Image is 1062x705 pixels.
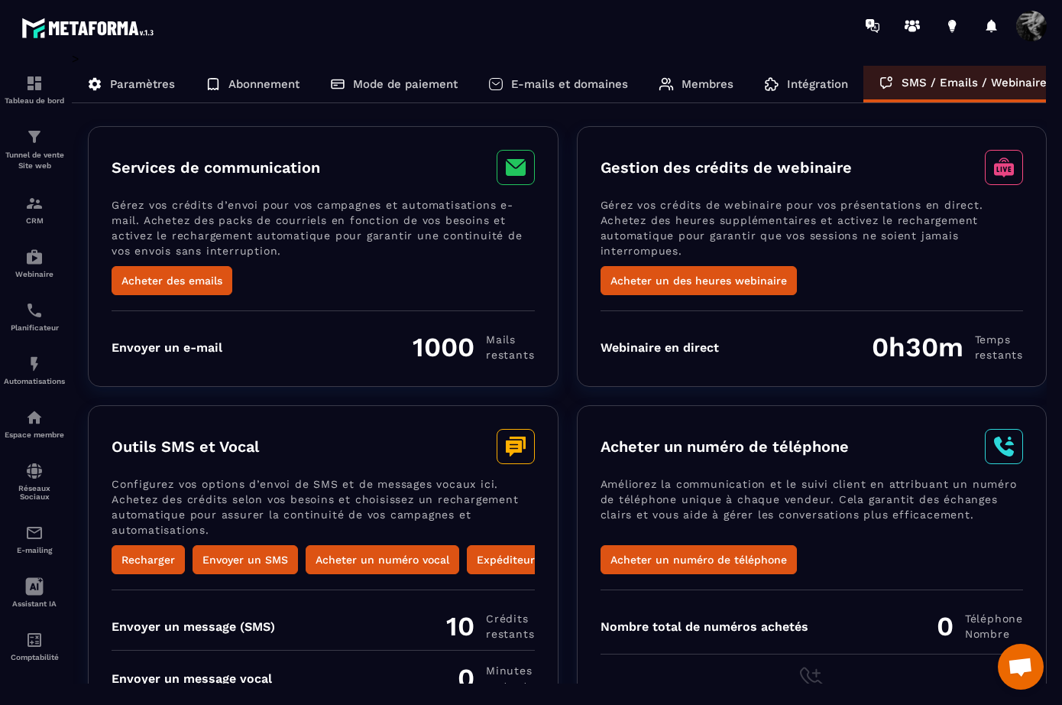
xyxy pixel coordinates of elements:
img: accountant [25,631,44,649]
button: Acheter un numéro de téléphone [601,545,797,574]
div: 0 [458,662,534,694]
div: 1000 [413,331,534,363]
p: Réseaux Sociaux [4,484,65,501]
p: Membres [682,77,733,91]
button: Expéditeur [467,545,545,574]
img: formation [25,74,44,93]
p: SMS / Emails / Webinaires [902,76,1053,89]
img: formation [25,128,44,146]
button: Recharger [112,545,185,574]
h3: Acheter un numéro de téléphone [601,437,849,456]
img: formation [25,194,44,213]
p: CRM [4,216,65,225]
a: schedulerschedulerPlanificateur [4,290,65,343]
p: Améliorez la communication et le suivi client en attribuant un numéro de téléphone unique à chaqu... [601,476,1024,545]
p: E-mails et domaines [511,77,628,91]
a: emailemailE-mailing [4,512,65,566]
span: Mails [486,332,534,347]
a: Assistant IA [4,566,65,619]
span: restants [486,678,534,694]
div: Ouvrir le chat [998,644,1044,690]
img: automations [25,248,44,266]
div: 0h30m [872,331,1023,363]
p: Comptabilité [4,653,65,661]
p: Gérez vos crédits de webinaire pour vos présentations en direct. Achetez des heures supplémentair... [601,197,1024,266]
p: Webinaire [4,270,65,278]
span: minutes [486,663,534,678]
img: automations [25,355,44,373]
h3: Services de communication [112,158,320,177]
h3: Gestion des crédits de webinaire [601,158,852,177]
a: formationformationTunnel de vente Site web [4,116,65,183]
span: Temps [975,332,1023,347]
div: Nombre total de numéros achetés [601,619,808,634]
div: Envoyer un e-mail [112,340,222,355]
p: E-mailing [4,546,65,554]
span: restants [486,347,534,362]
span: Nombre [965,626,1023,642]
p: Tunnel de vente Site web [4,150,65,171]
p: Automatisations [4,377,65,385]
p: Paramètres [110,77,175,91]
button: Envoyer un SMS [193,545,298,574]
img: social-network [25,462,44,480]
button: Acheter un numéro vocal [306,545,459,574]
div: Webinaire en direct [601,340,719,355]
img: scheduler [25,301,44,320]
a: formationformationTableau de bord [4,63,65,116]
p: Espace membre [4,430,65,439]
a: social-networksocial-networkRéseaux Sociaux [4,450,65,512]
h3: Outils SMS et Vocal [112,437,259,456]
div: Envoyer un message vocal [112,671,272,686]
span: restants [486,626,534,642]
a: formationformationCRM [4,183,65,236]
a: automationsautomationsAutomatisations [4,343,65,397]
button: Acheter un des heures webinaire [601,266,797,295]
img: automations [25,408,44,427]
a: automationsautomationsWebinaire [4,236,65,290]
p: Gérez vos crédits d’envoi pour vos campagnes et automatisations e-mail. Achetez des packs de cour... [112,197,535,266]
span: Crédits [486,611,534,626]
p: Planificateur [4,323,65,332]
span: restants [975,347,1023,362]
p: Mode de paiement [353,77,458,91]
a: accountantaccountantComptabilité [4,619,65,673]
div: 0 [937,610,1023,642]
div: 10 [446,610,534,642]
span: Téléphone [965,611,1023,626]
p: Assistant IA [4,599,65,608]
p: Configurez vos options d’envoi de SMS et de messages vocaux ici. Achetez des crédits selon vos be... [112,476,535,545]
p: Abonnement [228,77,299,91]
button: Acheter des emails [112,266,232,295]
p: Tableau de bord [4,96,65,105]
img: logo [21,14,159,42]
a: automationsautomationsEspace membre [4,397,65,450]
p: Intégration [787,77,848,91]
img: email [25,524,44,542]
div: Envoyer un message (SMS) [112,619,275,634]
